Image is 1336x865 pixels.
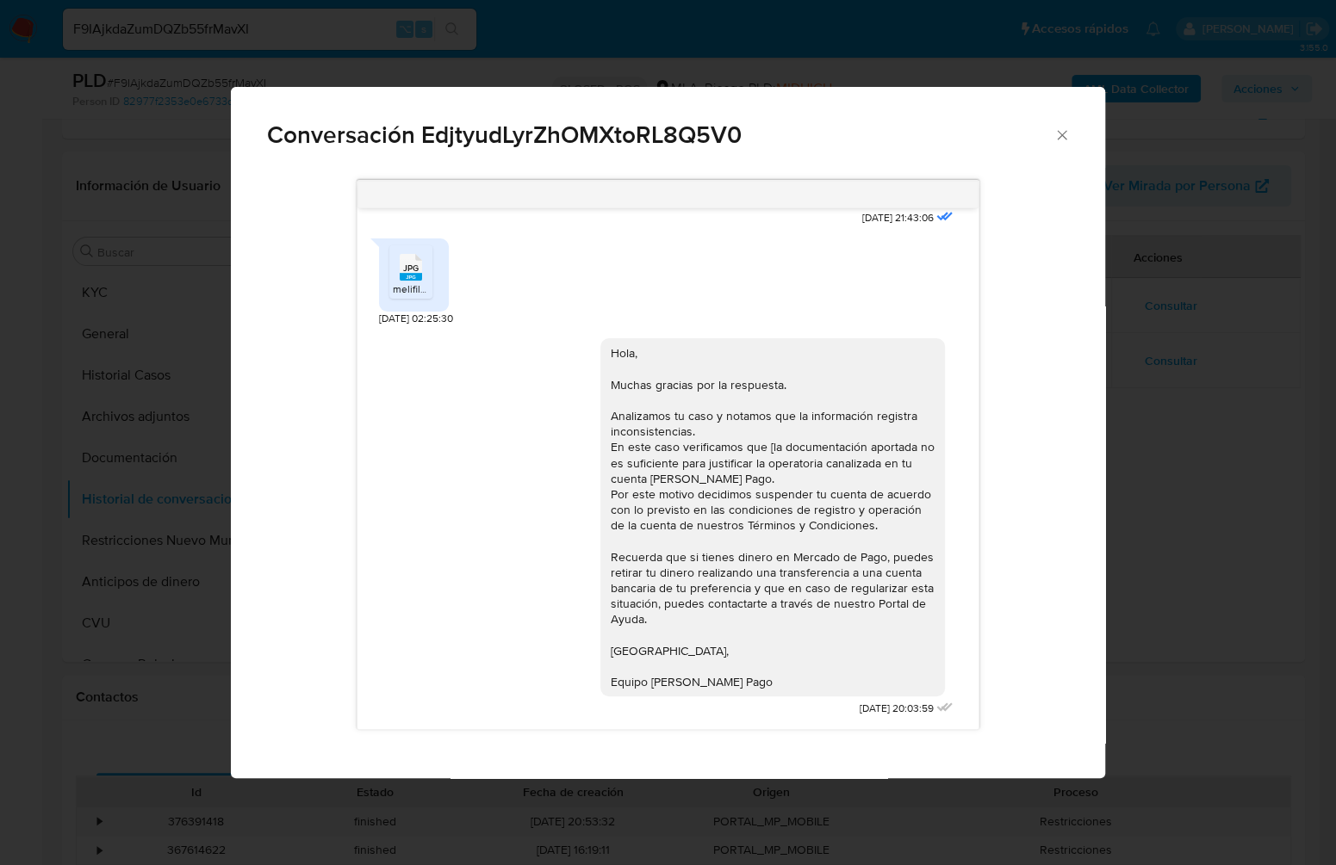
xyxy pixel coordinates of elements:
[860,701,934,716] span: [DATE] 20:03:59
[379,312,453,326] span: [DATE] 02:25:30
[1053,127,1069,142] button: Cerrar
[267,123,1053,147] span: Conversación EdjtyudLyrZhOMXtoRL8Q5V0
[611,345,935,689] div: Hola, Muchas gracias por la respuesta. Analizamos tu caso y notamos que la información registra i...
[403,263,419,274] span: JPG
[231,87,1105,779] div: Comunicación
[862,211,934,226] span: [DATE] 21:43:06
[393,281,544,296] span: melifile4672325891820110101.jpg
